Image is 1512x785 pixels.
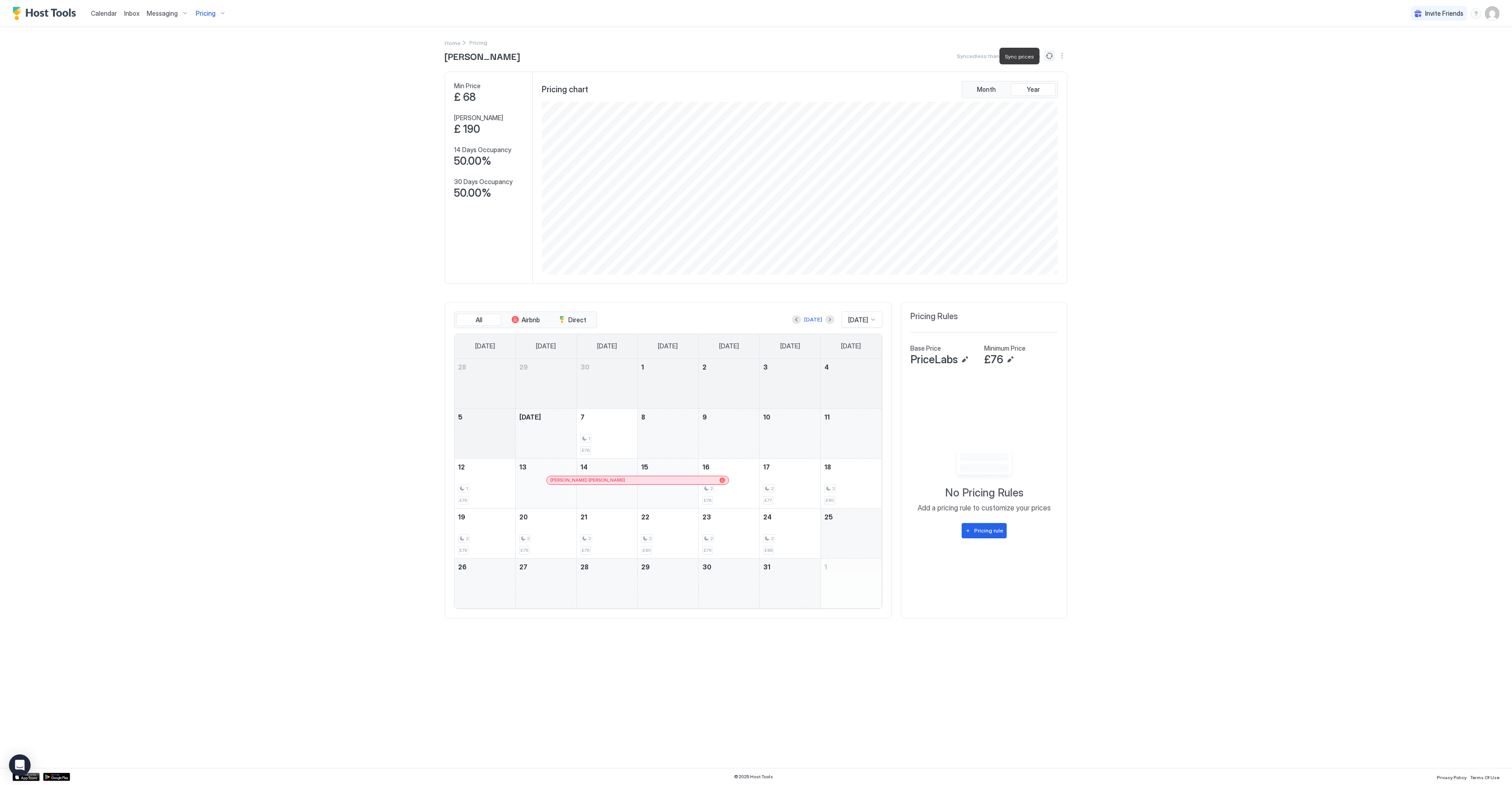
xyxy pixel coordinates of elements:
span: 23 [702,513,711,521]
span: £79 [704,547,711,553]
a: October 27, 2025 [516,559,576,575]
span: Direct [568,316,586,324]
a: October 4, 2025 [821,359,882,375]
a: October 19, 2025 [454,509,515,525]
a: October 31, 2025 [760,559,820,575]
span: 5 [458,413,463,421]
span: 17 [763,463,770,471]
td: October 1, 2025 [638,359,699,409]
a: Sunday [466,334,504,358]
a: October 14, 2025 [577,459,638,475]
td: October 7, 2025 [576,408,638,458]
td: October 16, 2025 [698,458,760,508]
button: Direct [550,314,595,326]
td: October 30, 2025 [698,558,760,608]
a: October 11, 2025 [821,409,882,425]
span: [PERSON_NAME]-[PERSON_NAME] [550,477,625,483]
a: October 25, 2025 [821,509,882,525]
td: October 29, 2025 [638,558,699,608]
span: [DATE] [475,342,495,350]
span: 50.00% [454,154,491,168]
td: October 3, 2025 [760,359,821,409]
a: October 29, 2025 [638,559,698,575]
td: October 21, 2025 [576,508,638,558]
span: 28 [580,563,589,571]
button: Edit [959,354,970,365]
span: Sync prices [1005,53,1034,60]
a: October 6, 2025 [516,409,576,425]
button: Previous month [792,315,801,324]
span: 31 [763,563,770,571]
span: Min Price [454,82,481,90]
td: November 1, 2025 [820,558,882,608]
span: [DATE] [848,316,868,324]
span: Airbnb [522,316,540,324]
span: PriceLabs [910,353,958,366]
span: [DATE] [719,342,739,350]
span: Pricing chart [542,85,588,95]
span: 26 [458,563,467,571]
span: [DATE] [658,342,678,350]
span: 11 [824,413,830,421]
div: Breadcrumb [445,38,460,47]
span: [DATE] [841,342,861,350]
td: September 30, 2025 [576,359,638,409]
span: Home [445,40,460,46]
span: [PERSON_NAME] [454,114,503,122]
a: October 23, 2025 [699,509,760,525]
div: Google Play Store [43,773,70,781]
button: Year [1011,83,1056,96]
span: 18 [824,463,831,471]
a: October 21, 2025 [577,509,638,525]
button: Sync prices [1044,50,1055,61]
td: October 5, 2025 [454,408,516,458]
span: 12 [458,463,465,471]
span: Terms Of Use [1470,775,1499,780]
a: October 28, 2025 [577,559,638,575]
a: Calendar [91,9,117,18]
div: Open Intercom Messenger [9,754,31,776]
button: Next month [825,315,834,324]
td: October 28, 2025 [576,558,638,608]
a: Saturday [832,334,870,358]
div: tab-group [962,81,1058,98]
a: October 15, 2025 [638,459,698,475]
span: 2 [466,536,468,541]
button: More options [1057,50,1067,61]
span: 2 [710,486,713,492]
td: October 27, 2025 [516,558,577,608]
a: September 29, 2025 [516,359,576,375]
a: October 9, 2025 [699,409,760,425]
td: October 10, 2025 [760,408,821,458]
a: October 17, 2025 [760,459,820,475]
span: [DATE] [519,413,541,421]
td: October 26, 2025 [454,558,516,608]
td: October 6, 2025 [516,408,577,458]
div: User profile [1485,6,1499,21]
a: Inbox [124,9,139,18]
span: 3 [763,363,768,371]
button: Edit [1005,354,1016,365]
a: Privacy Policy [1437,772,1467,781]
span: 21 [580,513,587,521]
div: menu [1471,8,1481,19]
td: September 29, 2025 [516,359,577,409]
span: £76 [704,497,711,503]
div: [PERSON_NAME]-[PERSON_NAME] [550,477,725,483]
span: 2 [702,363,706,371]
span: 28 [458,363,466,371]
a: Wednesday [649,334,687,358]
a: October 1, 2025 [638,359,698,375]
span: 19 [458,513,465,521]
span: 2 [771,486,774,492]
button: Airbnb [503,314,548,326]
span: Messaging [147,9,178,18]
td: October 12, 2025 [454,458,516,508]
span: £ 68 [454,90,476,104]
div: App Store [13,773,40,781]
span: £76 [459,497,467,503]
a: Host Tools Logo [13,7,80,20]
span: 15 [641,463,648,471]
a: October 26, 2025 [454,559,515,575]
